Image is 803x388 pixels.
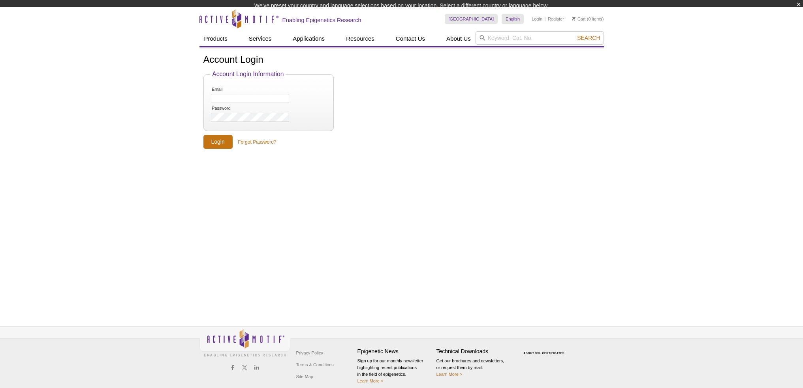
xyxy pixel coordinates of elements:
a: Terms & Conditions [294,359,336,371]
img: Change Here [437,6,458,24]
a: Products [199,31,232,46]
p: Sign up for our monthly newsletter highlighting recent publications in the field of epigenetics. [357,358,433,384]
h2: Enabling Epigenetics Research [282,17,361,24]
img: Your Cart [572,17,575,21]
a: Privacy Policy [294,347,325,359]
label: Email [211,87,251,92]
label: Password [211,106,251,111]
a: Learn More > [357,379,384,383]
a: Applications [288,31,329,46]
a: Contact Us [391,31,430,46]
table: Click to Verify - This site chose Symantec SSL for secure e-commerce and confidential communicati... [515,340,575,358]
a: Cart [572,16,586,22]
a: About Us [442,31,476,46]
a: Services [244,31,276,46]
span: Search [577,35,600,41]
a: ABOUT SSL CERTIFICATES [523,352,564,354]
button: Search [575,34,602,41]
a: Site Map [294,371,315,382]
h4: Technical Downloads [436,348,512,355]
a: Register [548,16,564,22]
a: Forgot Password? [238,139,276,146]
li: | [545,14,546,24]
img: Active Motif, [199,326,290,358]
h1: Account Login [203,54,600,66]
a: Learn More > [436,372,463,377]
a: English [502,14,524,24]
h4: Epigenetic News [357,348,433,355]
a: [GEOGRAPHIC_DATA] [445,14,498,24]
input: Login [203,135,233,149]
a: Resources [341,31,379,46]
legend: Account Login Information [210,71,286,78]
li: (0 items) [572,14,604,24]
p: Get our brochures and newsletters, or request them by mail. [436,358,512,378]
input: Keyword, Cat. No. [476,31,604,45]
a: Login [532,16,542,22]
